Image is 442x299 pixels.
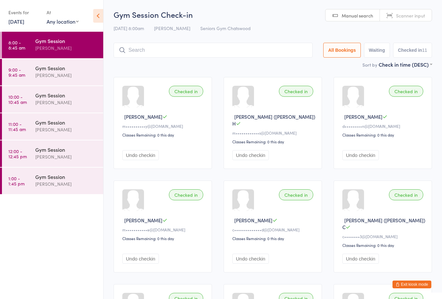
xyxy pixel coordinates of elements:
[342,234,425,239] div: c••••••••3@[DOMAIN_NAME]
[8,149,27,159] time: 12:00 - 12:45 pm
[35,72,98,79] div: [PERSON_NAME]
[234,217,272,224] span: [PERSON_NAME]
[232,139,315,144] div: Classes Remaining: 0 this day
[232,254,269,264] button: Undo checkin
[35,119,98,126] div: Gym Session
[342,150,379,160] button: Undo checkin
[124,217,162,224] span: [PERSON_NAME]
[232,236,315,241] div: Classes Remaining: 0 this day
[323,43,361,58] button: All Bookings
[124,113,162,120] span: [PERSON_NAME]
[35,153,98,161] div: [PERSON_NAME]
[2,86,103,113] a: 10:00 -10:45 amGym Session[PERSON_NAME]
[8,67,25,77] time: 9:00 - 9:45 am
[396,12,425,19] span: Scanner input
[35,126,98,133] div: [PERSON_NAME]
[47,18,79,25] div: Any location
[35,44,98,52] div: [PERSON_NAME]
[8,18,24,25] a: [DATE]
[393,43,432,58] button: Checked in11
[342,123,425,129] div: d•••••••••n@[DOMAIN_NAME]
[8,94,27,105] time: 10:00 - 10:45 am
[35,99,98,106] div: [PERSON_NAME]
[232,113,315,127] span: [PERSON_NAME] ([PERSON_NAME]) H
[364,43,390,58] button: Waiting
[342,132,425,138] div: Classes Remaining: 0 this day
[114,25,144,31] span: [DATE] 8:00am
[2,59,103,85] a: 9:00 -9:45 amGym Session[PERSON_NAME]
[344,113,382,120] span: [PERSON_NAME]
[35,64,98,72] div: Gym Session
[122,123,205,129] div: m••••••••••y@[DOMAIN_NAME]
[2,113,103,140] a: 11:00 -11:45 amGym Session[PERSON_NAME]
[35,92,98,99] div: Gym Session
[2,168,103,194] a: 1:00 -1:45 pmGym Session[PERSON_NAME]
[232,227,315,232] div: c••••••••••••••d@[DOMAIN_NAME]
[389,189,423,200] div: Checked in
[389,86,423,97] div: Checked in
[114,43,313,58] input: Search
[122,236,205,241] div: Classes Remaining: 0 this day
[8,7,40,18] div: Events for
[35,146,98,153] div: Gym Session
[200,25,251,31] span: Seniors Gym Chatswood
[2,140,103,167] a: 12:00 -12:45 pmGym Session[PERSON_NAME]
[122,132,205,138] div: Classes Remaining: 0 this day
[279,86,313,97] div: Checked in
[169,86,203,97] div: Checked in
[362,61,377,68] label: Sort by
[342,12,373,19] span: Manual search
[232,150,269,160] button: Undo checkin
[35,37,98,44] div: Gym Session
[169,189,203,200] div: Checked in
[114,9,432,20] h2: Gym Session Check-in
[2,32,103,58] a: 8:00 -8:45 amGym Session[PERSON_NAME]
[422,48,427,53] div: 11
[342,217,425,230] span: [PERSON_NAME] ([PERSON_NAME]) C
[8,176,25,186] time: 1:00 - 1:45 pm
[342,242,425,248] div: Classes Remaining: 0 this day
[35,173,98,180] div: Gym Session
[35,180,98,188] div: [PERSON_NAME]
[379,61,432,68] div: Check in time (DESC)
[279,189,313,200] div: Checked in
[122,227,205,232] div: m•••••••••••e@[DOMAIN_NAME]
[392,281,431,288] button: Exit kiosk mode
[154,25,190,31] span: [PERSON_NAME]
[8,40,25,50] time: 8:00 - 8:45 am
[342,254,379,264] button: Undo checkin
[232,130,315,136] div: m••••••••••••s@[DOMAIN_NAME]
[47,7,79,18] div: At
[122,150,159,160] button: Undo checkin
[122,254,159,264] button: Undo checkin
[8,121,26,132] time: 11:00 - 11:45 am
